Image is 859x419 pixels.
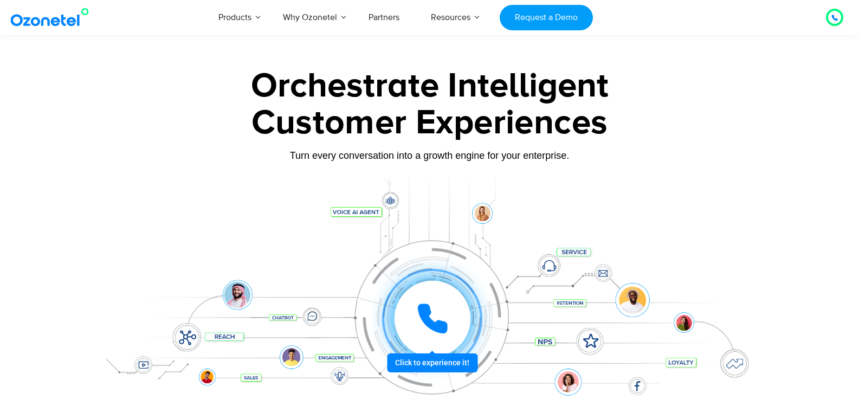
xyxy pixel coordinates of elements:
[91,97,768,149] div: Customer Experiences
[500,5,592,30] a: Request a Demo
[91,150,768,162] div: Turn every conversation into a growth engine for your enterprise.
[91,69,768,104] div: Orchestrate Intelligent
